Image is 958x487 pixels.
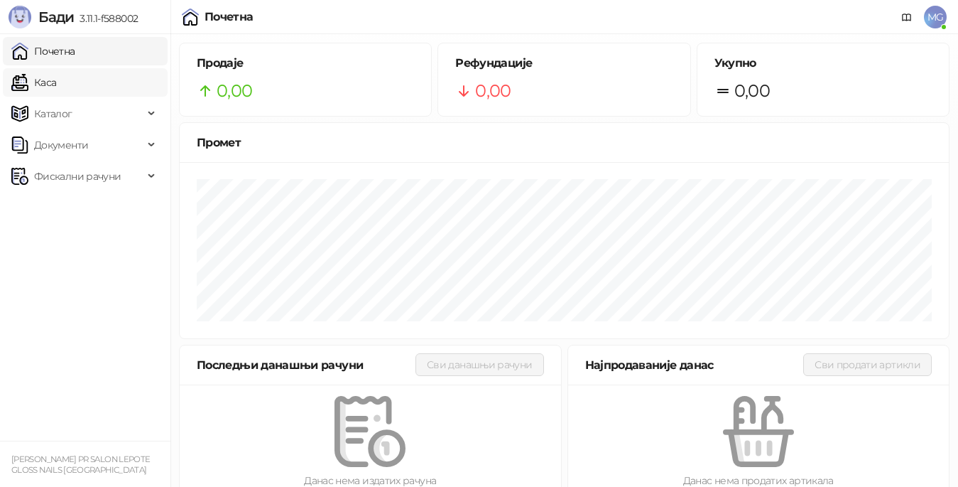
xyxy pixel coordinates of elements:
[34,100,72,128] span: Каталог
[11,68,56,97] a: Каса
[9,6,31,28] img: Logo
[34,131,88,159] span: Документи
[415,353,543,376] button: Сви данашњи рачуни
[197,55,414,72] h5: Продаје
[197,134,932,151] div: Промет
[34,162,121,191] span: Фискални рачуни
[714,55,932,72] h5: Укупно
[924,6,947,28] span: MG
[475,77,511,105] span: 0,00
[803,353,932,376] button: Сви продати артикли
[585,356,804,374] div: Најпродаваније данас
[217,77,252,105] span: 0,00
[197,356,415,374] div: Последњи данашњи рачуни
[896,6,918,28] a: Документација
[455,55,673,72] h5: Рефундације
[11,454,150,475] small: [PERSON_NAME] PR SALON LEPOTE GLOSS NAILS [GEOGRAPHIC_DATA]
[38,9,74,26] span: Бади
[205,11,254,23] div: Почетна
[734,77,770,105] span: 0,00
[11,37,75,65] a: Почетна
[74,12,138,25] span: 3.11.1-f588002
